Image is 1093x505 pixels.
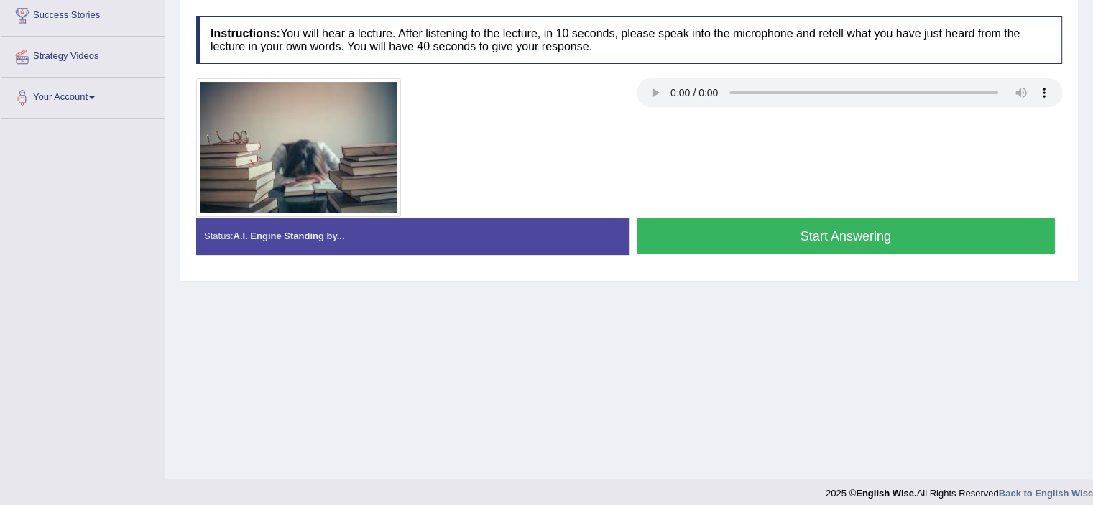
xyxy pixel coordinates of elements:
[856,488,916,499] strong: English Wise.
[637,218,1056,254] button: Start Answering
[1,78,165,113] a: Your Account
[211,27,280,40] b: Instructions:
[1,37,165,73] a: Strategy Videos
[999,488,1093,499] a: Back to English Wise
[196,218,629,254] div: Status:
[826,479,1093,500] div: 2025 © All Rights Reserved
[196,16,1062,64] h4: You will hear a lecture. After listening to the lecture, in 10 seconds, please speak into the mic...
[233,231,344,241] strong: A.I. Engine Standing by...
